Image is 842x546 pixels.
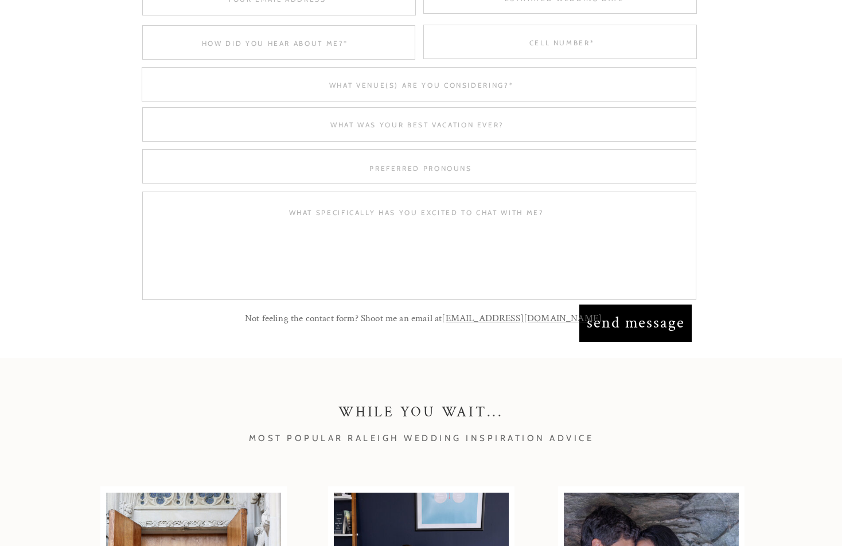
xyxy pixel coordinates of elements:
a: send message [584,310,687,336]
a: while you wait... [238,404,604,438]
a: [EMAIL_ADDRESS][DOMAIN_NAME] [442,312,602,325]
p: Not feeling the contact form? Shoot me an email at [225,310,622,327]
p: MOST POPULAR RALEIGH WEDDING INSPIRATION ADVICE [155,431,687,444]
